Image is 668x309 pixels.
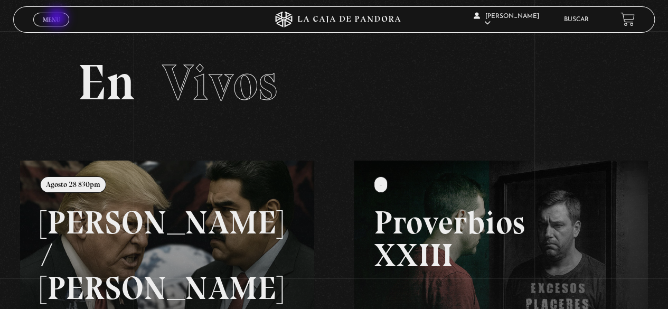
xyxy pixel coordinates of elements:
a: View your shopping cart [620,12,635,26]
span: Vivos [162,52,277,113]
span: [PERSON_NAME] [474,13,539,26]
h2: En [78,58,591,108]
a: Buscar [564,16,589,23]
span: Menu [43,16,60,23]
span: Cerrar [39,25,64,32]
